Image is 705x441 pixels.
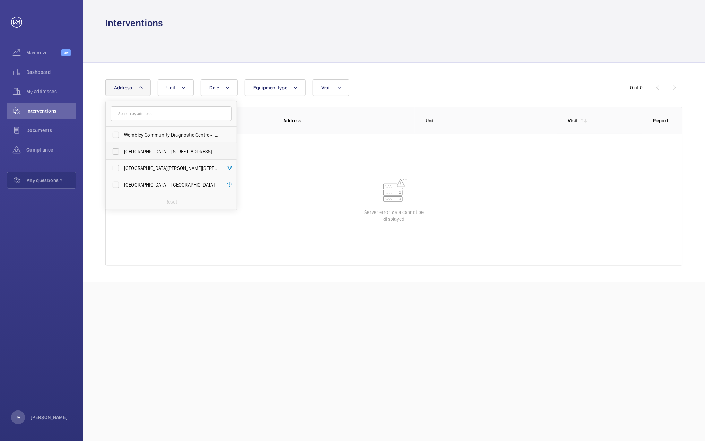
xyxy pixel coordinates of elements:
span: Unit [166,85,175,90]
span: Address [114,85,132,90]
button: Unit [158,79,194,96]
span: Beta [61,49,71,56]
span: [GEOGRAPHIC_DATA] - [STREET_ADDRESS] [124,148,219,155]
p: [PERSON_NAME] [31,414,68,421]
span: Maximize [26,49,61,56]
span: Date [209,85,219,90]
p: Report [653,117,669,124]
div: 0 of 0 [630,84,643,91]
span: Visit [321,85,331,90]
span: Compliance [26,146,76,153]
button: Visit [313,79,349,96]
span: [GEOGRAPHIC_DATA] - [GEOGRAPHIC_DATA] [124,181,219,188]
span: Documents [26,127,76,134]
p: Unit [426,117,557,124]
button: Equipment type [245,79,306,96]
h1: Interventions [105,17,163,29]
span: Dashboard [26,69,76,76]
span: Any questions ? [27,177,76,184]
button: Address [105,79,151,96]
input: Search by address [111,106,232,121]
p: Address [284,117,415,124]
p: Server error, data cannot be displayed [359,209,429,223]
span: My addresses [26,88,76,95]
p: Visit [568,117,578,124]
span: Wembley Community Diagnostic Centre - [STREET_ADDRESS][PERSON_NAME] [124,131,219,138]
span: Equipment type [253,85,288,90]
button: Date [201,79,238,96]
p: JV [16,414,20,421]
span: [GEOGRAPHIC_DATA][PERSON_NAME][STREET_ADDRESS] [124,165,219,172]
p: Reset [165,198,177,205]
span: Interventions [26,107,76,114]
